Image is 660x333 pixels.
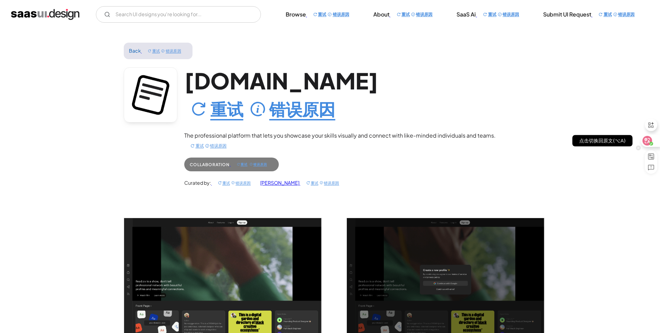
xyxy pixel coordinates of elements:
a: [PERSON_NAME] 重试 错误原因 [257,177,345,189]
a: 重试 错误原因 [306,11,355,18]
font: 点击查看错误原因: Request timeout after 5000ms [161,47,181,55]
a: 重试 错误原因 [184,95,341,122]
font: 重试全部错误段落 [190,142,203,150]
font: 重试全部错误段落 [598,12,612,17]
div: Curated by: [184,177,257,189]
font: 点击查看错误原因: Request timeout after 5000ms [250,160,267,169]
h1: [DOMAIN_NAME] [184,67,536,125]
font: 重试全部错误段落 [148,47,160,55]
a: home [11,9,79,20]
font: 重试全部错误段落 [237,160,247,169]
font: 点击查看错误原因: Request timeout after 5000ms [498,12,519,17]
a: 重试 错误原因 [230,162,273,167]
a: About 重试 错误原因 [365,6,447,23]
a: 重试 错误原因 [299,180,345,186]
font: 重试全部错误段落 [218,179,230,187]
form: Email Form [96,6,261,23]
div: Collaboration [190,158,273,171]
font: 点击查看错误原因: Request timeout after 5000ms [411,12,432,17]
a: 重试 错误原因 [211,180,257,186]
font: 重试全部错误段落 [313,12,326,17]
a: SaaS Ai 重试 错误原因 [448,6,533,23]
font: 点击查看错误原因: Request timeout after 5000ms [231,179,251,187]
font: 重试全部错误段落 [397,12,410,17]
font: 重试全部错误段落 [190,96,243,122]
a: 重试 错误原因 [389,11,439,18]
a: Back 重试 错误原因 [124,43,192,59]
a: Browse 重试 错误原因 [277,6,364,23]
font: 点击查看错误原因: Request timeout after 5000ms [328,12,349,17]
font: 点击查看错误原因: Request timeout after 5000ms [320,179,339,187]
input: Search UI designs you're looking for... [96,6,261,23]
div: The professional platform that lets you showcase your skills visually and connect with like-minde... [184,131,536,152]
a: Submit UI Request 重试 错误原因 [535,6,649,23]
a: 重试 错误原因 [184,142,233,149]
font: 点击查看错误原因: Request timeout after 5000ms [250,96,335,122]
a: 重试 错误原因 [591,11,641,18]
font: 点击查看错误原因: Request timeout after 5000ms [613,12,635,17]
font: 重试全部错误段落 [483,12,496,17]
a: 重试 错误原因 [141,47,187,54]
font: 重试全部错误段落 [306,179,318,187]
a: 重试 错误原因 [476,11,525,18]
font: 点击查看错误原因: Request timeout after 5000ms [205,142,227,150]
